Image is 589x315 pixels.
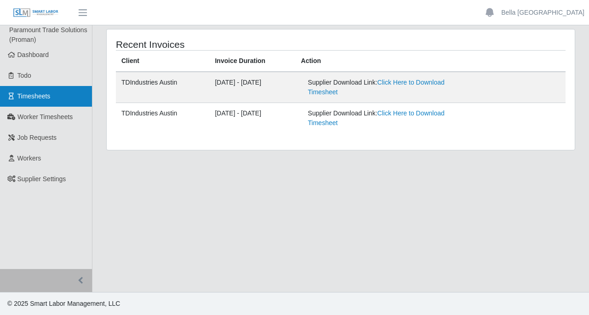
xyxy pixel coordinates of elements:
[209,51,295,72] th: Invoice Duration
[17,134,57,141] span: Job Requests
[116,72,209,103] td: TDIndustries Austin
[116,51,209,72] th: Client
[116,39,295,50] h4: Recent Invoices
[209,103,295,134] td: [DATE] - [DATE]
[17,155,41,162] span: Workers
[209,72,295,103] td: [DATE] - [DATE]
[308,78,467,97] div: Supplier Download Link:
[17,175,66,183] span: Supplier Settings
[7,300,120,307] span: © 2025 Smart Labor Management, LLC
[17,113,73,120] span: Worker Timesheets
[9,26,87,43] span: Paramount Trade Solutions (Proman)
[116,103,209,134] td: TDIndustries Austin
[17,92,51,100] span: Timesheets
[17,72,31,79] span: Todo
[308,109,467,128] div: Supplier Download Link:
[17,51,49,58] span: Dashboard
[501,8,584,17] a: Bella [GEOGRAPHIC_DATA]
[296,51,566,72] th: Action
[13,8,59,18] img: SLM Logo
